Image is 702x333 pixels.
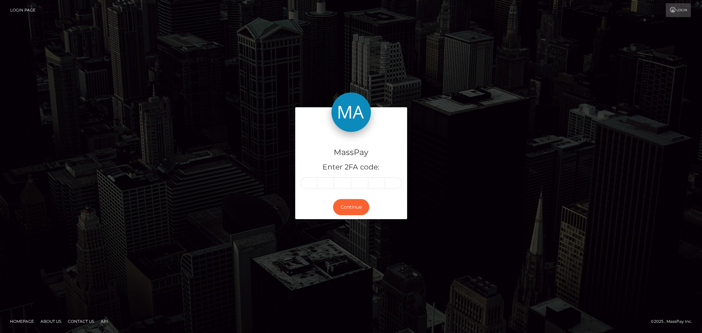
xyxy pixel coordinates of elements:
[651,318,697,325] div: © 2025 , MassPay Inc.
[300,162,402,172] h5: Enter 2FA code:
[10,3,36,17] a: Login Page
[331,92,371,132] img: MassPay
[38,316,64,326] a: About Us
[7,316,37,326] a: Homepage
[98,316,111,326] a: API
[300,147,402,158] h4: MassPay
[666,3,691,17] a: Login
[65,316,97,326] a: Contact Us
[333,199,369,215] button: Continue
